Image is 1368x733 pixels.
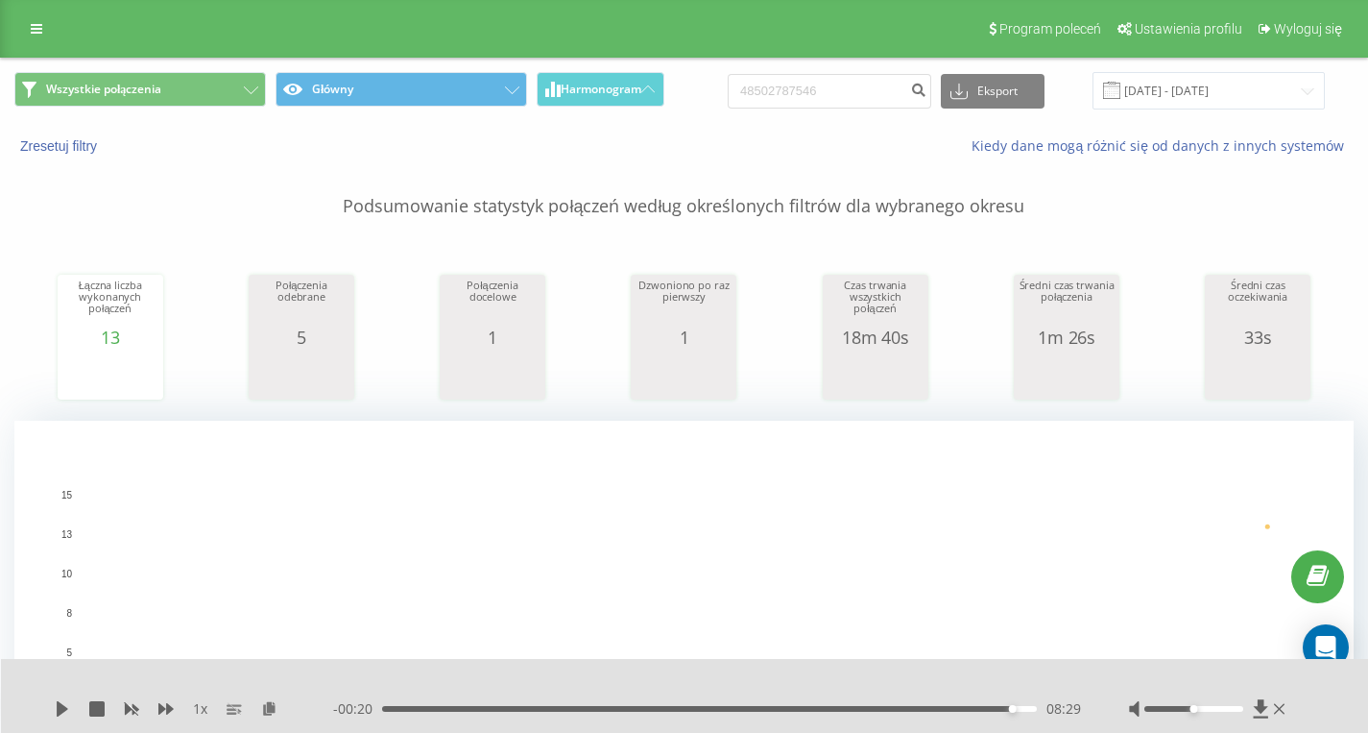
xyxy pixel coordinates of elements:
svg: A chart. [1210,347,1306,404]
button: Zresetuj filtry [14,137,107,155]
text: 15 [61,490,73,501]
svg: A chart. [1019,347,1115,404]
svg: A chart. [62,347,158,404]
button: Eksport [941,74,1044,109]
input: Wyszukiwanie według numeru [728,74,931,109]
div: 13 [62,328,158,347]
svg: A chart. [828,347,924,404]
svg: A chart. [253,347,349,404]
div: Open Intercom Messenger [1303,624,1349,671]
text: 5 [66,647,72,658]
span: 08:29 [1046,699,1081,719]
button: Harmonogram [537,72,664,107]
div: 1 [636,328,732,347]
span: Wszystkie połączenia [46,82,161,97]
span: Wyloguj się [1274,21,1342,37]
div: 1m 26s [1019,328,1115,347]
span: 1 x [193,699,207,719]
span: - 00:20 [333,699,382,719]
div: Połączenia docelowe [444,280,540,328]
div: 18m 40s [828,328,924,347]
div: Połączenia odebrane [253,280,349,328]
a: Kiedy dane mogą różnić się od danych z innych systemów [972,136,1354,155]
div: Średni czas trwania połączenia [1019,280,1115,328]
div: Czas trwania wszystkich połączeń [828,280,924,328]
svg: A chart. [444,347,540,404]
text: 8 [66,608,72,619]
div: Łączna liczba wykonanych połączeń [62,280,158,328]
div: Accessibility label [1190,705,1198,713]
div: Dzwoniono po raz pierwszy [636,280,732,328]
span: Program poleceń [999,21,1101,37]
text: 10 [61,569,73,579]
div: Accessibility label [1009,705,1017,713]
span: Ustawienia profilu [1135,21,1242,37]
span: Harmonogram [561,83,641,96]
button: Wszystkie połączenia [14,72,266,107]
button: Główny [276,72,527,107]
div: 5 [253,328,349,347]
div: 33s [1210,328,1306,347]
p: Podsumowanie statystyk połączeń według określonych filtrów dla wybranego okresu [14,156,1354,219]
div: Średni czas oczekiwania [1210,280,1306,328]
div: 1 [444,328,540,347]
svg: A chart. [636,347,732,404]
text: 13 [61,529,73,540]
